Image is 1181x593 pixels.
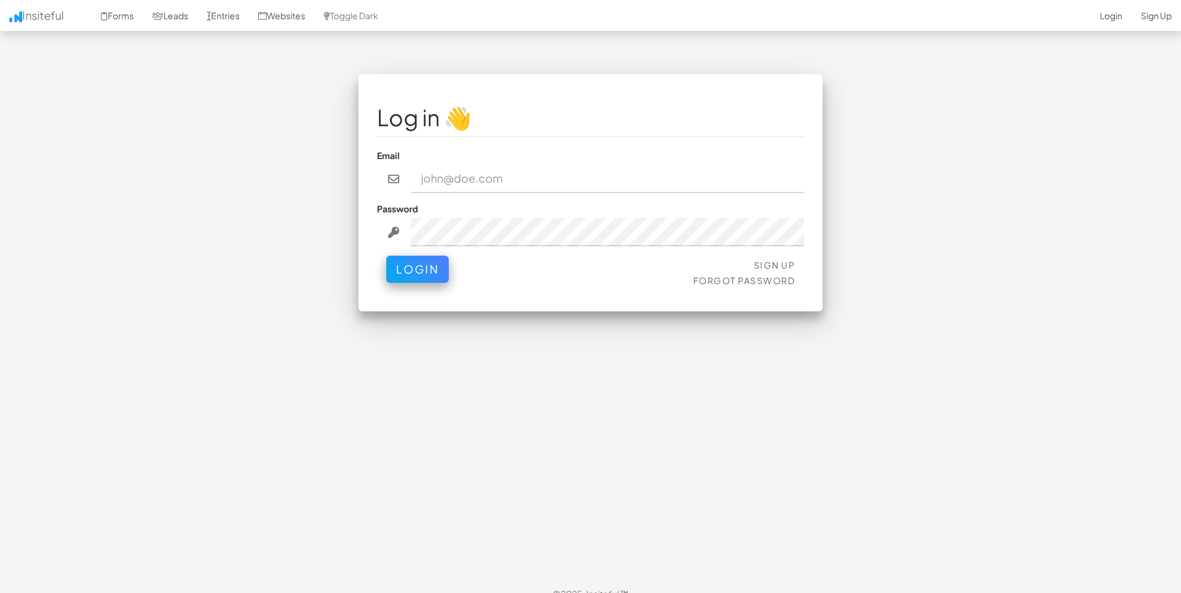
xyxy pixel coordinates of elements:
[386,256,449,283] button: Login
[377,105,804,130] h1: Log in 👋
[693,275,795,286] a: Forgot Password
[754,259,795,271] a: Sign Up
[411,165,805,193] input: john@doe.com
[377,202,418,215] label: Password
[377,149,400,162] label: Email
[9,11,22,22] img: icon.png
